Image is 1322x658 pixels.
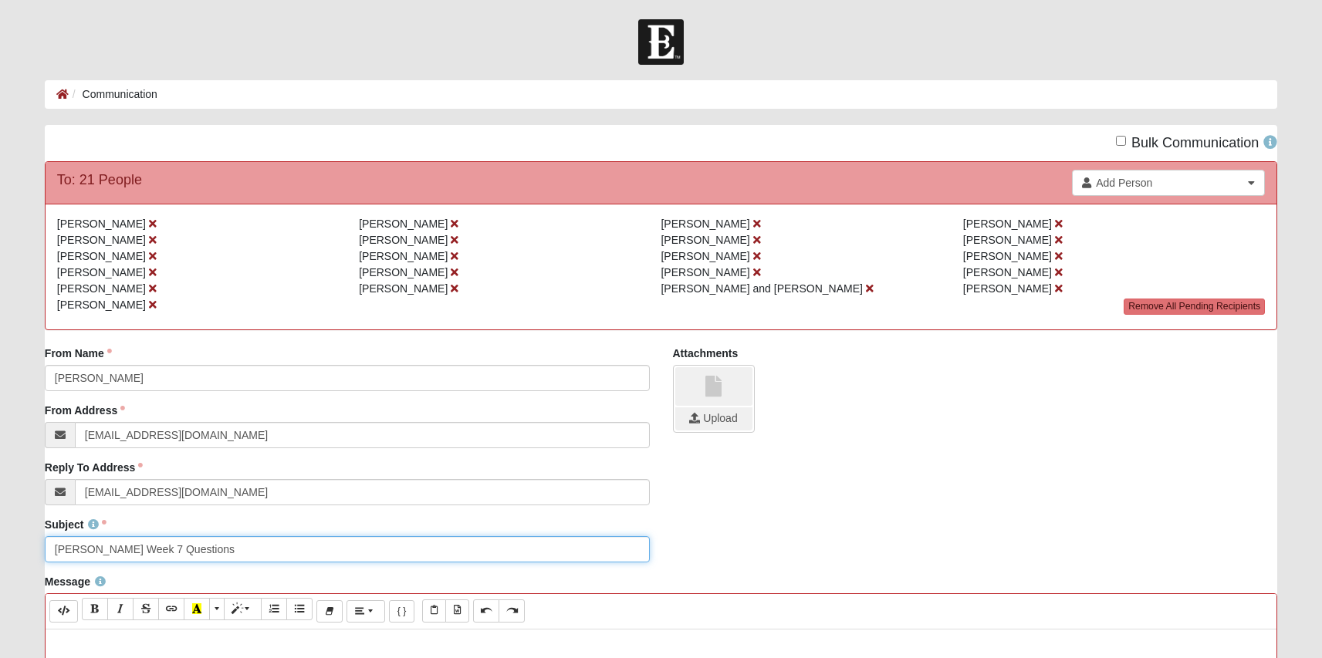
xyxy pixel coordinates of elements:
input: Bulk Communication [1116,136,1126,146]
span: [PERSON_NAME] [661,266,749,278]
button: Paragraph [347,600,384,623]
span: [PERSON_NAME] [57,282,146,295]
label: Attachments [673,346,739,361]
span: [PERSON_NAME] [359,266,448,278]
span: [PERSON_NAME] [359,218,448,230]
button: Code Editor [49,600,78,623]
span: [PERSON_NAME] [57,234,146,246]
span: [PERSON_NAME] [661,250,749,262]
button: Italic (⌘+I) [107,598,134,620]
label: From Name [45,346,112,361]
button: Recent Color [184,598,210,620]
a: Remove All Pending Recipients [1124,299,1265,315]
li: Communication [69,86,157,103]
span: [PERSON_NAME] [57,299,146,311]
button: Redo (⌘+⇧+Z) [499,599,525,622]
button: Style [224,598,262,620]
span: Bulk Communication [1131,135,1259,150]
button: Merge Field [389,600,415,623]
button: Paste Text [422,599,446,622]
span: Add Person [1096,175,1243,191]
a: Add Person Clear selection [1072,170,1265,196]
span: [PERSON_NAME] [57,266,146,278]
span: [PERSON_NAME] [359,282,448,295]
img: Church of Eleven22 Logo [638,19,684,65]
button: Ordered list (⌘+⇧+NUM8) [261,598,287,620]
span: [PERSON_NAME] [963,218,1052,230]
label: Reply To Address [45,460,143,475]
span: [PERSON_NAME] [57,218,146,230]
button: More Color [209,598,225,620]
span: [PERSON_NAME] [57,250,146,262]
button: Bold (⌘+B) [82,598,108,620]
span: [PERSON_NAME] [963,282,1052,295]
label: Subject [45,517,107,532]
span: [PERSON_NAME] and [PERSON_NAME] [661,282,862,295]
button: Undo (⌘+Z) [473,599,499,622]
span: [PERSON_NAME] [963,234,1052,246]
span: [PERSON_NAME] [963,266,1052,278]
div: To: 21 People [57,170,142,191]
span: [PERSON_NAME] [661,234,749,246]
span: [PERSON_NAME] [359,250,448,262]
span: [PERSON_NAME] [963,250,1052,262]
button: Remove Font Style (⌘+\) [316,600,343,623]
button: Unordered list (⌘+⇧+NUM7) [286,598,313,620]
button: Link (⌘+K) [158,598,184,620]
button: Strikethrough (⌘+⇧+S) [133,598,159,620]
label: From Address [45,403,125,418]
span: [PERSON_NAME] [661,218,749,230]
button: Paste from Word [445,599,469,622]
span: [PERSON_NAME] [359,234,448,246]
label: Message [45,574,106,589]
